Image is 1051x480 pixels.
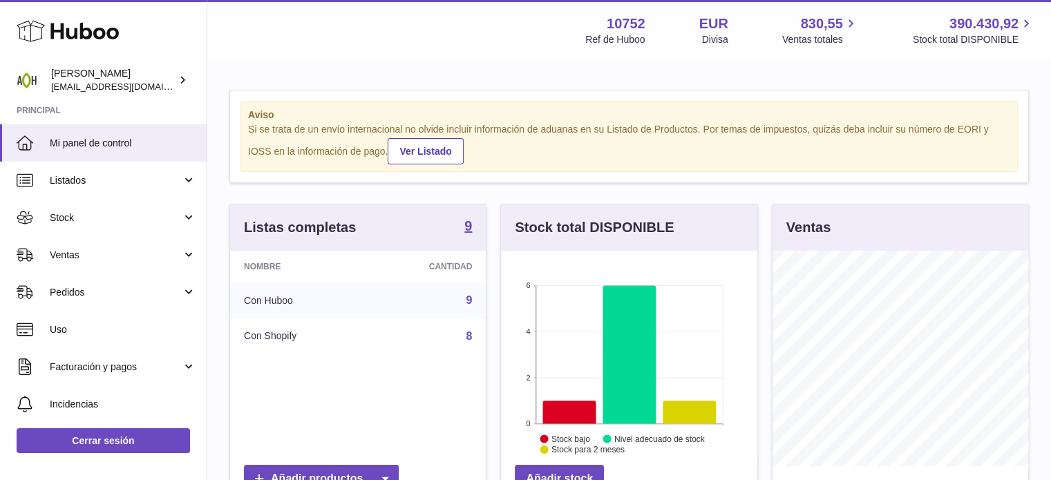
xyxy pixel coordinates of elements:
[801,15,843,33] span: 830,55
[230,251,366,282] th: Nombre
[527,419,531,428] text: 0
[614,434,706,443] text: Nivel adecuado de stock
[466,330,472,342] a: 8
[50,137,196,150] span: Mi panel de control
[913,33,1034,46] span: Stock total DISPONIBLE
[786,218,831,237] h3: Ventas
[230,318,366,354] td: Con Shopify
[50,174,182,187] span: Listados
[50,398,196,411] span: Incidencias
[949,15,1019,33] span: 390.430,92
[388,138,463,164] a: Ver Listado
[551,434,590,443] text: Stock bajo
[607,15,645,33] strong: 10752
[50,249,182,262] span: Ventas
[50,361,182,374] span: Facturación y pagos
[248,108,1010,122] strong: Aviso
[551,445,625,454] text: Stock para 2 meses
[17,70,37,90] img: ventas@adaptohealue.com
[699,15,728,33] strong: EUR
[515,218,674,237] h3: Stock total DISPONIBLE
[527,373,531,381] text: 2
[782,33,859,46] span: Ventas totales
[17,428,190,453] a: Cerrar sesión
[702,33,728,46] div: Divisa
[50,211,182,224] span: Stock
[782,15,859,46] a: 830,55 Ventas totales
[230,282,366,318] td: Con Huboo
[244,218,356,237] h3: Listas completas
[913,15,1034,46] a: 390.430,92 Stock total DISPONIBLE
[464,219,472,236] a: 9
[51,81,203,92] span: [EMAIL_ADDRESS][DOMAIN_NAME]
[50,286,182,299] span: Pedidos
[527,327,531,336] text: 4
[585,33,645,46] div: Ref de Huboo
[248,123,1010,164] div: Si se trata de un envío internacional no olvide incluir información de aduanas en su Listado de P...
[466,294,472,306] a: 9
[464,219,472,233] strong: 9
[366,251,486,282] th: Cantidad
[50,323,196,336] span: Uso
[527,281,531,289] text: 6
[51,67,176,93] div: [PERSON_NAME]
